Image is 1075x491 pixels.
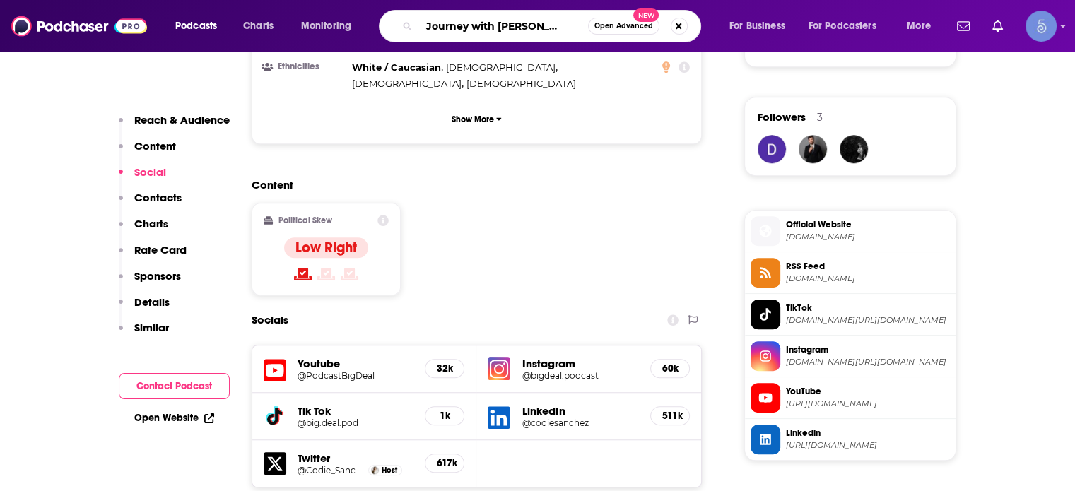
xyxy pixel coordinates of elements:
[134,191,182,204] p: Contacts
[134,269,181,283] p: Sponsors
[786,357,950,367] span: instagram.com/bigdeal.podcast
[729,16,785,36] span: For Business
[165,15,235,37] button: open menu
[786,427,950,439] span: Linkedin
[119,191,182,217] button: Contacts
[799,15,897,37] button: open menu
[134,243,187,256] p: Rate Card
[786,273,950,284] span: feeds.megaphone.fm
[907,16,931,36] span: More
[119,217,168,243] button: Charts
[897,15,948,37] button: open menu
[278,215,332,225] h2: Political Skew
[786,385,950,398] span: YouTube
[119,113,230,139] button: Reach & Audience
[1026,11,1057,42] img: User Profile
[452,114,494,124] p: Show More
[119,269,181,295] button: Sponsors
[522,370,639,381] a: @bigdeal.podcast
[119,373,230,399] button: Contact Podcast
[786,440,950,451] span: https://www.linkedin.com/in/codiesanchez
[751,300,950,329] a: TikTok[DOMAIN_NAME][URL][DOMAIN_NAME]
[751,258,950,288] a: RSS Feed[DOMAIN_NAME]
[119,295,170,321] button: Details
[840,135,868,163] img: Neerdowell
[418,15,588,37] input: Search podcasts, credits, & more...
[594,23,653,30] span: Open Advanced
[1026,11,1057,42] button: Show profile menu
[437,457,452,469] h5: 617k
[298,404,414,418] h5: Tik Tok
[264,106,691,132] button: Show More
[298,451,414,465] h5: Twitter
[786,218,950,231] span: Official Website
[298,465,365,475] a: @Codie_Sanchez
[252,178,691,191] h2: Content
[522,404,639,418] h5: LinkedIn
[522,418,639,428] a: @codiesanchez
[817,111,823,124] div: 3
[119,243,187,269] button: Rate Card
[134,165,166,179] p: Social
[446,61,556,73] span: [DEMOGRAPHIC_DATA]
[751,425,950,454] a: Linkedin[URL][DOMAIN_NAME]
[291,15,370,37] button: open menu
[751,216,950,246] a: Official Website[DOMAIN_NAME]
[719,15,803,37] button: open menu
[298,357,414,370] h5: Youtube
[134,321,169,334] p: Similar
[662,362,678,374] h5: 60k
[951,14,975,38] a: Show notifications dropdown
[352,76,464,92] span: ,
[234,15,282,37] a: Charts
[466,78,576,89] span: [DEMOGRAPHIC_DATA]
[758,135,786,163] img: david73075
[786,302,950,314] span: TikTok
[352,78,462,89] span: [DEMOGRAPHIC_DATA]
[134,113,230,126] p: Reach & Audience
[134,139,176,153] p: Content
[119,165,166,191] button: Social
[446,59,558,76] span: ,
[987,14,1009,38] a: Show notifications dropdown
[11,13,147,40] img: Podchaser - Follow, Share and Rate Podcasts
[633,8,659,22] span: New
[809,16,876,36] span: For Podcasters
[298,370,414,381] h5: @PodcastBigDeal
[437,410,452,422] h5: 1k
[382,466,397,475] span: Host
[588,18,659,35] button: Open AdvancedNew
[264,62,346,71] h3: Ethnicities
[522,357,639,370] h5: Instagram
[786,343,950,356] span: Instagram
[758,110,806,124] span: Followers
[662,410,678,422] h5: 511k
[437,362,452,374] h5: 32k
[371,466,379,474] a: Codie Sanchez
[786,232,950,242] span: contrarianthinking.co
[295,239,357,256] h4: Low Right
[751,383,950,413] a: YouTube[URL][DOMAIN_NAME]
[352,61,441,73] span: White / Caucasian
[352,59,443,76] span: ,
[786,260,950,273] span: RSS Feed
[786,315,950,326] span: tiktok.com/@big.deal.pod
[134,412,214,424] a: Open Website
[252,307,288,333] h2: Socials
[392,10,715,42] div: Search podcasts, credits, & more...
[119,321,169,347] button: Similar
[1026,11,1057,42] span: Logged in as Spiral5-G1
[298,418,414,428] a: @big.deal.pod
[301,16,351,36] span: Monitoring
[799,135,827,163] img: JohirMia
[751,341,950,371] a: Instagram[DOMAIN_NAME][URL][DOMAIN_NAME]
[134,217,168,230] p: Charts
[134,295,170,309] p: Details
